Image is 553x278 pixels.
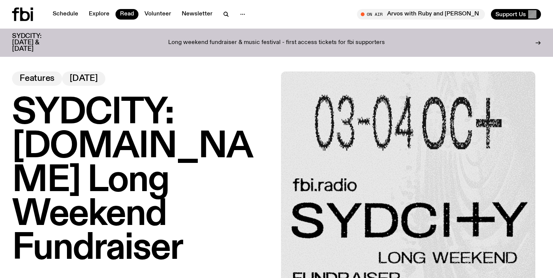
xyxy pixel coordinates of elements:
[491,9,541,20] button: Support Us
[48,9,83,20] a: Schedule
[357,9,485,20] button: On AirArvos with Ruby and [PERSON_NAME]
[70,74,98,83] span: [DATE]
[12,33,60,52] h3: SYDCITY: [DATE] & [DATE]
[12,96,272,266] h1: SYDCITY: [DOMAIN_NAME] Long Weekend Fundraiser
[495,11,526,18] span: Support Us
[115,9,138,20] a: Read
[140,9,176,20] a: Volunteer
[168,39,385,46] p: Long weekend fundraiser & music festival - first access tickets for fbi supporters
[20,74,55,83] span: Features
[84,9,114,20] a: Explore
[177,9,217,20] a: Newsletter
